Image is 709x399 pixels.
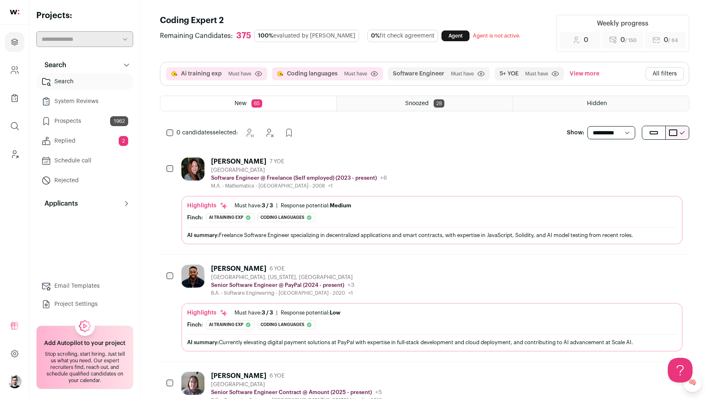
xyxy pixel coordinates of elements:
[119,136,128,146] span: 2
[241,124,258,141] button: Snooze
[5,144,24,164] a: Leads (Backoffice)
[36,57,133,73] button: Search
[235,202,351,209] ul: |
[36,278,133,294] a: Email Templates
[36,73,133,90] a: Search
[8,375,21,388] button: Open dropdown
[262,203,273,208] span: 3 / 3
[211,157,266,166] div: [PERSON_NAME]
[235,310,340,316] ul: |
[181,157,683,244] a: [PERSON_NAME] 7 YOE [GEOGRAPHIC_DATA] Software Engineer @ Freelance (Self employed) (2023 - prese...
[337,96,512,111] a: Snoozed 28
[567,129,584,137] p: Show:
[44,339,125,347] h2: Add Autopilot to your project
[211,389,372,396] p: Senior Software Engineer Contract @ Amount (2025 - present)
[367,30,438,42] div: fit check agreement
[328,183,333,188] span: +1
[181,265,204,288] img: e9ee9d4421d7178237f383482aed7d2d91dfb431378b17e34b3728754e2c85bc
[330,203,351,208] span: Medium
[5,88,24,108] a: Company Lists
[371,33,380,39] span: 0%
[380,175,387,181] span: +6
[347,282,354,288] span: +3
[441,31,470,41] a: Agent
[281,202,351,209] div: Response potential:
[646,67,684,80] button: All filters
[262,310,273,315] span: 3 / 3
[176,129,238,137] span: selected:
[235,101,247,106] span: New
[625,38,636,43] span: / 150
[344,70,367,77] span: Must have
[254,30,359,42] div: evaluated by [PERSON_NAME]
[5,60,24,80] a: Company and ATS Settings
[206,213,254,222] div: Ai training exp
[5,32,24,52] a: Projects
[513,96,689,111] a: Hidden
[36,113,133,129] a: Prospects1962
[176,130,213,136] span: 0 candidates
[348,291,353,296] span: +1
[258,213,315,222] div: Coding languages
[434,99,444,108] span: 28
[36,93,133,110] a: System Reviews
[584,35,588,45] span: 0
[211,282,344,289] p: Senior Software Engineer @ PayPal (2024 - present)
[36,296,133,312] a: Project Settings
[500,70,519,78] button: 5+ YOE
[235,310,273,316] div: Must have:
[281,124,297,141] button: Add to Prospects
[36,153,133,169] a: Schedule call
[36,195,133,212] button: Applicants
[451,70,474,77] span: Must have
[211,167,387,174] div: [GEOGRAPHIC_DATA]
[10,10,19,14] img: wellfound-shorthand-0d5821cbd27db2630d0214b213865d53afaa358527fdda9d0ea32b1df1b89c2c.svg
[181,372,204,395] img: 8552987834b197d80a50083a218dad6d3f76995c213843e5ce9ab4b9cfa9a7be
[187,232,219,238] span: AI summary:
[258,33,273,39] span: 100%
[228,70,251,77] span: Must have
[187,309,228,317] div: Highlights
[42,351,128,384] div: Stop scrolling, start hiring. Just tell us what you need. Our expert recruiters find, reach out, ...
[597,19,648,28] div: Weekly progress
[664,35,678,45] span: 0
[110,116,128,126] span: 1962
[211,265,266,273] div: [PERSON_NAME]
[236,31,251,41] div: 375
[270,265,284,272] span: 6 YOE
[251,99,262,108] span: 65
[281,310,340,316] div: Response potential:
[261,124,277,141] button: Hide
[668,358,693,383] iframe: Help Scout Beacon - Open
[211,290,354,296] div: B.A. - Software Engineering - [GEOGRAPHIC_DATA] - 2020
[393,70,444,78] button: Software Engineer
[405,101,429,106] span: Snoozed
[473,33,521,38] span: Agent is not active.
[330,310,340,315] span: Low
[270,158,284,165] span: 7 YOE
[181,70,222,78] button: Ai training exp
[40,60,66,70] p: Search
[160,15,526,26] h1: Coding Expert 2
[206,320,254,329] div: Ai training exp
[620,35,636,45] span: 0
[375,390,382,395] span: +5
[187,214,203,221] div: Finch:
[211,381,382,388] div: [GEOGRAPHIC_DATA]
[668,38,678,43] span: / 64
[8,375,21,388] img: 10051957-medium_jpg
[587,101,607,106] span: Hidden
[160,31,233,41] span: Remaining Candidates:
[258,320,315,329] div: Coding languages
[36,133,133,149] a: Replied2
[211,183,387,189] div: M.A. - Mathematics - [GEOGRAPHIC_DATA] - 2008
[36,326,133,389] a: Add Autopilot to your project Stop scrolling, start hiring. Just tell us what you need. Our exper...
[211,372,266,380] div: [PERSON_NAME]
[187,338,677,347] div: Currently elevating digital payment solutions at PayPal with expertise in full-stack development ...
[287,70,338,78] button: Coding languages
[181,157,204,181] img: 13dd17ce6aa2a720a6aff59a2f3dc22a68ff99a7128ddd0101da7d0848111b87
[211,274,354,281] div: [GEOGRAPHIC_DATA], [US_STATE], [GEOGRAPHIC_DATA]
[36,172,133,189] a: Rejected
[187,202,228,210] div: Highlights
[568,67,601,80] button: View more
